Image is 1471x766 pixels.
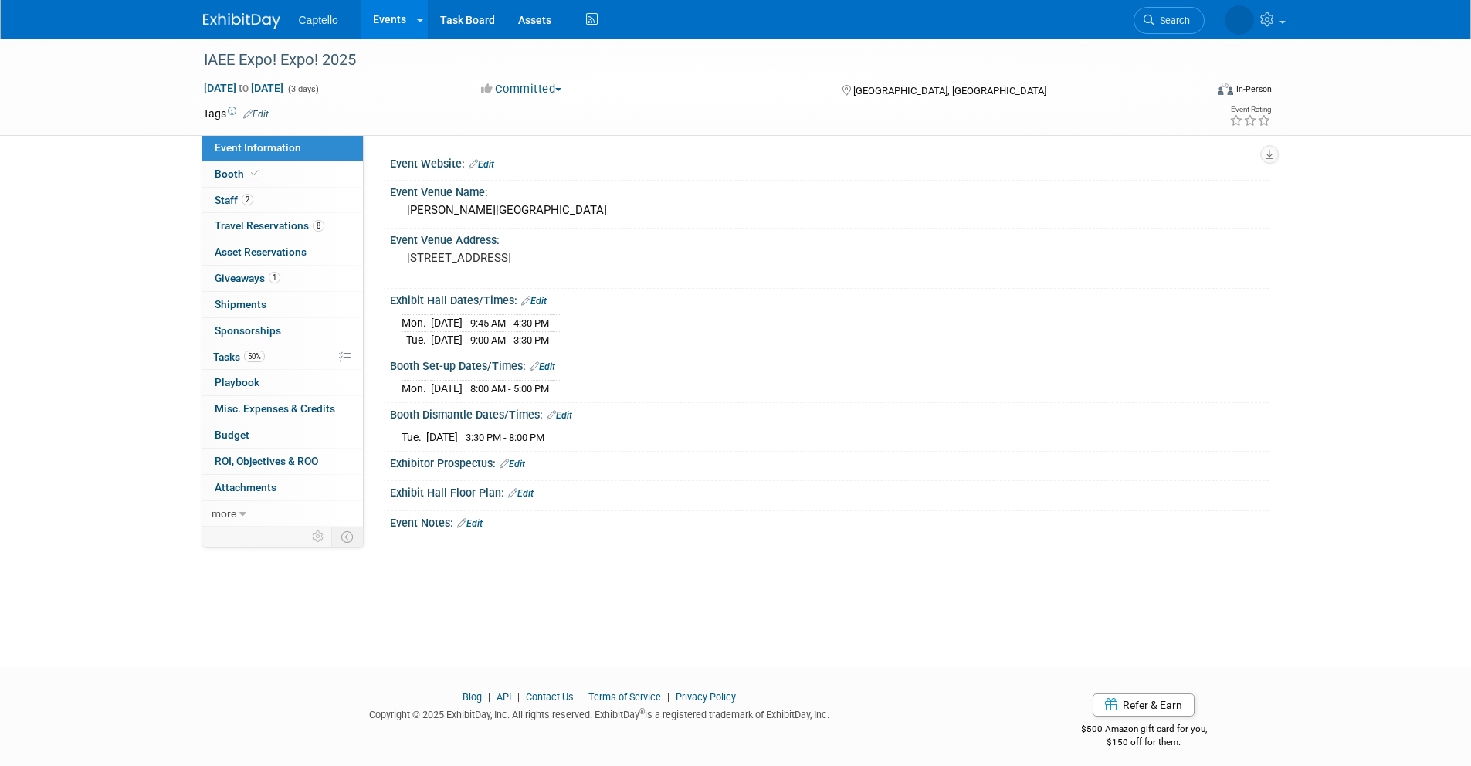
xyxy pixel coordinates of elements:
div: Event Rating [1229,106,1271,114]
div: $500 Amazon gift card for you, [1019,713,1269,748]
a: Edit [243,109,269,120]
div: Exhibit Hall Dates/Times: [390,289,1269,309]
img: Mackenzie Hood [1225,5,1254,35]
span: 9:00 AM - 3:30 PM [470,334,549,346]
a: Edit [508,488,534,499]
a: Booth [202,161,363,187]
a: Blog [463,691,482,703]
span: Event Information [215,141,301,154]
i: Booth reservation complete [251,169,259,178]
span: | [484,691,494,703]
pre: [STREET_ADDRESS] [407,251,739,265]
td: [DATE] [426,429,458,446]
span: Search [1154,15,1190,26]
span: Travel Reservations [215,219,324,232]
span: 8 [313,220,324,232]
div: $150 off for them. [1019,736,1269,749]
td: Tue. [402,429,426,446]
a: Edit [530,361,555,372]
a: Asset Reservations [202,239,363,265]
div: IAEE Expo! Expo! 2025 [198,46,1181,74]
a: Edit [521,296,547,307]
span: Asset Reservations [215,246,307,258]
span: 9:45 AM - 4:30 PM [470,317,549,329]
a: API [497,691,511,703]
span: [DATE] [DATE] [203,81,284,95]
span: Playbook [215,376,259,388]
a: Contact Us [526,691,574,703]
div: Exhibit Hall Floor Plan: [390,481,1269,501]
span: | [576,691,586,703]
a: Giveaways1 [202,266,363,291]
span: more [212,507,236,520]
span: 50% [244,351,265,362]
span: Captello [299,14,338,26]
span: Booth [215,168,262,180]
span: 1 [269,272,280,283]
span: 2 [242,194,253,205]
div: Event Format [1113,80,1273,103]
a: Staff2 [202,188,363,213]
td: [DATE] [431,315,463,332]
a: Shipments [202,292,363,317]
a: Privacy Policy [676,691,736,703]
a: Misc. Expenses & Credits [202,396,363,422]
a: Edit [500,459,525,469]
a: Tasks50% [202,344,363,370]
td: [DATE] [431,332,463,348]
span: Shipments [215,298,266,310]
div: Event Website: [390,152,1269,172]
a: Refer & Earn [1093,693,1195,717]
span: Budget [215,429,249,441]
td: Mon. [402,315,431,332]
div: Exhibitor Prospectus: [390,452,1269,472]
div: [PERSON_NAME][GEOGRAPHIC_DATA] [402,198,1257,222]
button: Committed [476,81,568,97]
a: Sponsorships [202,318,363,344]
a: Playbook [202,370,363,395]
div: Booth Set-up Dates/Times: [390,354,1269,375]
span: | [663,691,673,703]
span: Sponsorships [215,324,281,337]
div: Event Venue Address: [390,229,1269,248]
a: Event Information [202,135,363,161]
td: Mon. [402,381,431,397]
a: Edit [469,159,494,170]
img: ExhibitDay [203,13,280,29]
td: Tags [203,106,269,121]
span: Tasks [213,351,265,363]
div: Event Venue Name: [390,181,1269,200]
td: [DATE] [431,381,463,397]
span: to [236,82,251,94]
span: (3 days) [286,84,319,94]
td: Tue. [402,332,431,348]
span: Giveaways [215,272,280,284]
div: Booth Dismantle Dates/Times: [390,403,1269,423]
div: In-Person [1235,83,1272,95]
span: ROI, Objectives & ROO [215,455,318,467]
div: Event Notes: [390,511,1269,531]
span: Attachments [215,481,276,493]
span: [GEOGRAPHIC_DATA], [GEOGRAPHIC_DATA] [853,85,1046,97]
a: Edit [547,410,572,421]
td: Toggle Event Tabs [331,527,363,547]
span: 8:00 AM - 5:00 PM [470,383,549,395]
a: more [202,501,363,527]
div: Copyright © 2025 ExhibitDay, Inc. All rights reserved. ExhibitDay is a registered trademark of Ex... [203,704,997,722]
a: Travel Reservations8 [202,213,363,239]
span: Misc. Expenses & Credits [215,402,335,415]
a: ROI, Objectives & ROO [202,449,363,474]
span: Staff [215,194,253,206]
img: Format-Inperson.png [1218,83,1233,95]
a: Budget [202,422,363,448]
span: 3:30 PM - 8:00 PM [466,432,544,443]
sup: ® [639,707,645,716]
a: Search [1134,7,1205,34]
a: Terms of Service [588,691,661,703]
a: Attachments [202,475,363,500]
a: Edit [457,518,483,529]
span: | [513,691,524,703]
td: Personalize Event Tab Strip [305,527,332,547]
